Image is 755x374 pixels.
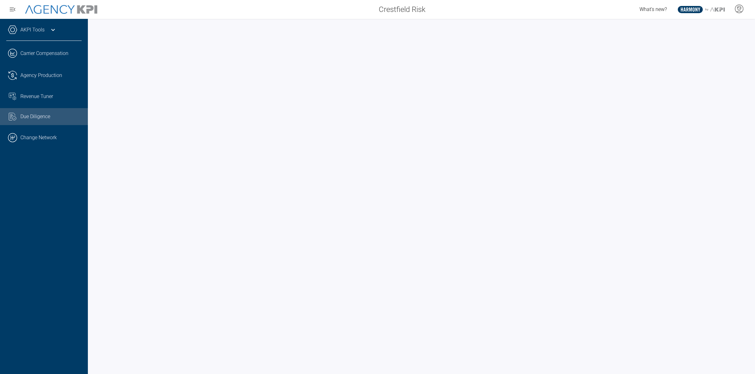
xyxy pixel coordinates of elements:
[20,93,53,100] span: Revenue Tuner
[25,5,97,14] img: AgencyKPI
[640,6,667,12] span: What's new?
[20,26,45,34] a: AKPI Tools
[20,72,62,79] span: Agency Production
[20,113,50,120] span: Due Diligence
[379,4,426,15] span: Crestfield Risk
